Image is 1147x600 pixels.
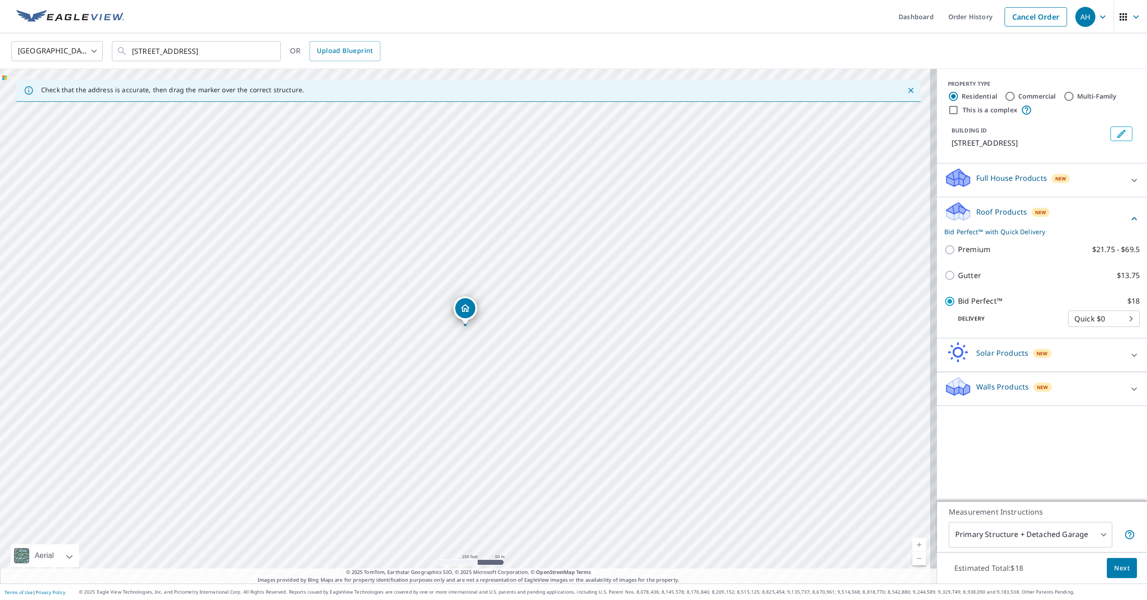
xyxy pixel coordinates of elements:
[1127,295,1140,307] p: $18
[944,227,1129,237] p: Bid Perfect™ with Quick Delivery
[290,41,380,61] div: OR
[949,506,1135,517] p: Measurement Instructions
[79,589,1142,595] p: © 2025 Eagle View Technologies, Inc. and Pictometry International Corp. All Rights Reserved. Repo...
[976,347,1028,358] p: Solar Products
[1075,7,1095,27] div: AH
[958,244,990,255] p: Premium
[948,80,1136,88] div: PROPERTY TYPE
[1005,7,1067,26] a: Cancel Order
[317,45,373,57] span: Upload Blueprint
[11,38,103,64] div: [GEOGRAPHIC_DATA]
[310,41,380,61] a: Upload Blueprint
[912,552,926,565] a: Current Level 17, Zoom Out
[1092,244,1140,255] p: $21.75 - $69.5
[958,270,981,281] p: Gutter
[1077,92,1117,101] label: Multi-Family
[1114,563,1130,574] span: Next
[5,589,65,595] p: |
[346,568,591,576] span: © 2025 TomTom, Earthstar Geographics SIO, © 2025 Microsoft Corporation, ©
[963,105,1017,115] label: This is a complex
[1055,175,1067,182] span: New
[1037,384,1048,391] span: New
[16,10,124,24] img: EV Logo
[944,342,1140,368] div: Solar ProductsNew
[36,589,65,595] a: Privacy Policy
[1018,92,1056,101] label: Commercial
[976,381,1029,392] p: Walls Products
[536,568,574,575] a: OpenStreetMap
[976,173,1047,184] p: Full House Products
[944,201,1140,237] div: Roof ProductsNewBid Perfect™ with Quick Delivery
[952,137,1107,148] p: [STREET_ADDRESS]
[949,522,1112,547] div: Primary Structure + Detached Garage
[11,544,79,567] div: Aerial
[912,538,926,552] a: Current Level 17, Zoom In
[905,84,917,96] button: Close
[1124,529,1135,540] span: Your report will include the primary structure and a detached garage if one exists.
[976,206,1027,217] p: Roof Products
[944,376,1140,402] div: Walls ProductsNew
[1037,350,1048,357] span: New
[5,589,33,595] a: Terms of Use
[1035,209,1047,216] span: New
[1117,270,1140,281] p: $13.75
[962,92,997,101] label: Residential
[944,167,1140,193] div: Full House ProductsNew
[944,315,1068,323] p: Delivery
[453,296,477,325] div: Dropped pin, building 1, Residential property, 3565 Park Meadow Dr Lake Orion, MI 48362
[132,38,262,64] input: Search by address or latitude-longitude
[41,86,304,94] p: Check that the address is accurate, then drag the marker over the correct structure.
[947,558,1031,578] p: Estimated Total: $18
[1107,558,1137,579] button: Next
[958,295,1002,307] p: Bid Perfect™
[32,544,57,567] div: Aerial
[576,568,591,575] a: Terms
[1068,306,1140,332] div: Quick $0
[1110,126,1132,141] button: Edit building 1
[952,126,987,134] p: BUILDING ID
